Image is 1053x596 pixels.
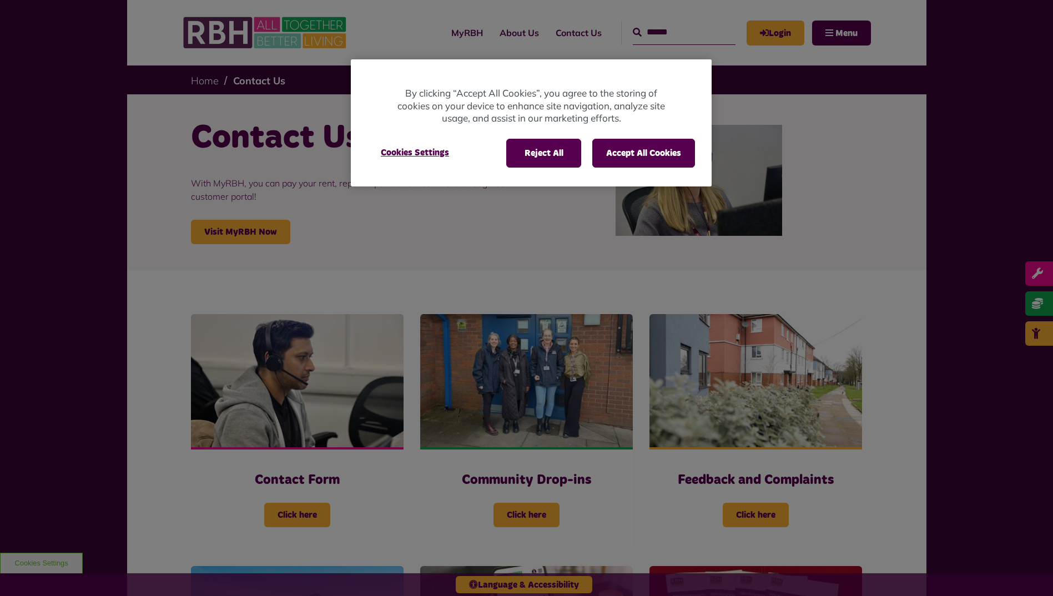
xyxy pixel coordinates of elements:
[395,87,667,125] p: By clicking “Accept All Cookies”, you agree to the storing of cookies on your device to enhance s...
[506,139,581,168] button: Reject All
[351,59,712,186] div: Cookie banner
[351,59,712,186] div: Privacy
[367,139,462,166] button: Cookies Settings
[592,139,695,168] button: Accept All Cookies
